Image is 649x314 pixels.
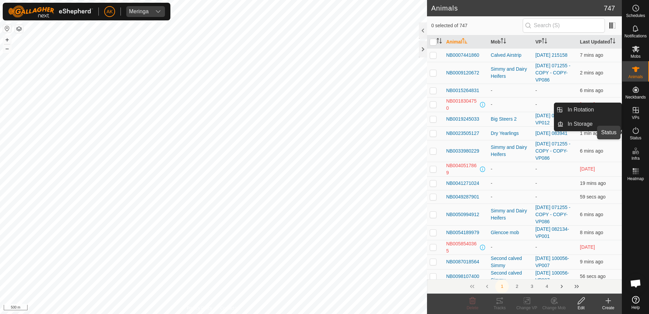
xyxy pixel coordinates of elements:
div: - [491,244,530,251]
div: Tracks [486,305,513,311]
span: NB0058540365 [446,240,478,255]
span: Schedules [626,14,645,18]
span: 0 selected of 747 [431,22,522,29]
span: NB0015264831 [446,87,479,94]
button: Next Page [555,280,569,293]
a: In Rotation [563,103,622,117]
span: 13 Oct 2025, 2:39 pm [580,259,603,264]
span: 747 [604,3,615,13]
span: Status [630,136,641,140]
button: Last Page [570,280,583,293]
button: Map Layers [15,25,23,33]
th: VP [533,35,577,49]
span: NB0040517869 [446,162,478,176]
button: 3 [525,280,539,293]
div: Meringa [129,9,149,14]
input: Search (S) [523,18,605,33]
span: Heatmap [627,177,644,181]
span: Neckbands [625,95,646,99]
span: 13 Oct 2025, 2:48 pm [580,194,606,199]
app-display-virtual-paddock-transition: - [535,194,537,199]
div: Simmy and Dairy Heifers [491,66,530,80]
span: 13 Oct 2025, 2:40 pm [580,230,603,235]
span: Notifications [625,34,647,38]
li: In Rotation [554,103,622,117]
a: Privacy Policy [187,305,212,311]
span: 13 Oct 2025, 2:41 pm [580,52,603,58]
p-sorticon: Activate to sort [501,39,506,45]
span: Help [631,306,640,310]
span: 10 Oct 2025, 12:56 pm [580,244,595,250]
div: Open chat [626,273,646,294]
span: NB0049287901 [446,193,479,200]
span: NB0009120672 [446,69,479,76]
a: [DATE] 071255 - COPY - COPY-VP086 [535,205,570,224]
div: Edit [568,305,595,311]
span: Animals [628,75,643,79]
span: NB0019245033 [446,116,479,123]
p-sorticon: Activate to sort [437,39,442,45]
div: Big Steers 2 [491,116,530,123]
div: - [491,165,530,173]
a: Help [622,293,649,312]
p-sorticon: Activate to sort [610,39,615,45]
div: - [491,87,530,94]
span: 13 Oct 2025, 2:47 pm [580,70,603,75]
div: - [491,180,530,187]
div: Second calved Simmy [491,269,530,284]
button: 2 [510,280,524,293]
th: Animal [443,35,488,49]
div: Calved Airstrip [491,52,530,59]
div: Change Mob [540,305,568,311]
span: 13 Oct 2025, 2:29 pm [580,180,606,186]
a: [DATE] 100056-VP007 [535,256,569,268]
div: - [491,193,530,200]
span: NB0023505127 [446,130,479,137]
app-display-virtual-paddock-transition: - [535,166,537,172]
th: Mob [488,35,533,49]
span: NB0098107400 [446,273,479,280]
span: 13 Oct 2025, 2:42 pm [580,212,603,217]
p-sorticon: Activate to sort [462,39,467,45]
span: Meringa [126,6,151,17]
a: [DATE] 095313-VP012 [535,113,569,125]
span: 10 Oct 2025, 1:21 pm [580,102,595,107]
div: Dry Yearlings [491,130,530,137]
div: Simmy and Dairy Heifers [491,207,530,222]
a: Contact Us [220,305,240,311]
span: Delete [467,306,479,310]
div: - [491,101,530,108]
a: [DATE] 215158 [535,52,568,58]
div: Create [595,305,622,311]
button: – [3,45,11,53]
app-display-virtual-paddock-transition: - [535,180,537,186]
span: In Rotation [568,106,594,114]
span: NB0041271024 [446,180,479,187]
a: [DATE] 100056-VP007 [535,270,569,283]
span: NB0050994912 [446,211,479,218]
span: In Storage [568,120,593,128]
div: Second calved Simmy [491,255,530,269]
div: Glencoe mob [491,229,530,236]
span: 10 Oct 2025, 12:52 pm [580,166,595,172]
p-sorticon: Activate to sort [542,39,547,45]
span: NB0033980229 [446,147,479,155]
img: Gallagher Logo [8,5,93,18]
a: [DATE] 071255 - COPY - COPY-VP086 [535,63,570,83]
span: 13 Oct 2025, 2:48 pm [580,274,606,279]
span: Mobs [631,54,641,58]
app-display-virtual-paddock-transition: - [535,244,537,250]
span: AK [107,8,113,15]
button: + [3,36,11,44]
div: dropdown trigger [151,6,165,17]
span: Infra [631,156,639,160]
span: 13 Oct 2025, 2:42 pm [580,88,603,93]
app-display-virtual-paddock-transition: - [535,102,537,107]
a: In Storage [563,117,622,131]
span: NB0054189979 [446,229,479,236]
span: 13 Oct 2025, 2:47 pm [580,130,601,136]
button: 1 [495,280,509,293]
button: Reset Map [3,24,11,33]
span: NB0087018564 [446,258,479,265]
div: Change VP [513,305,540,311]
